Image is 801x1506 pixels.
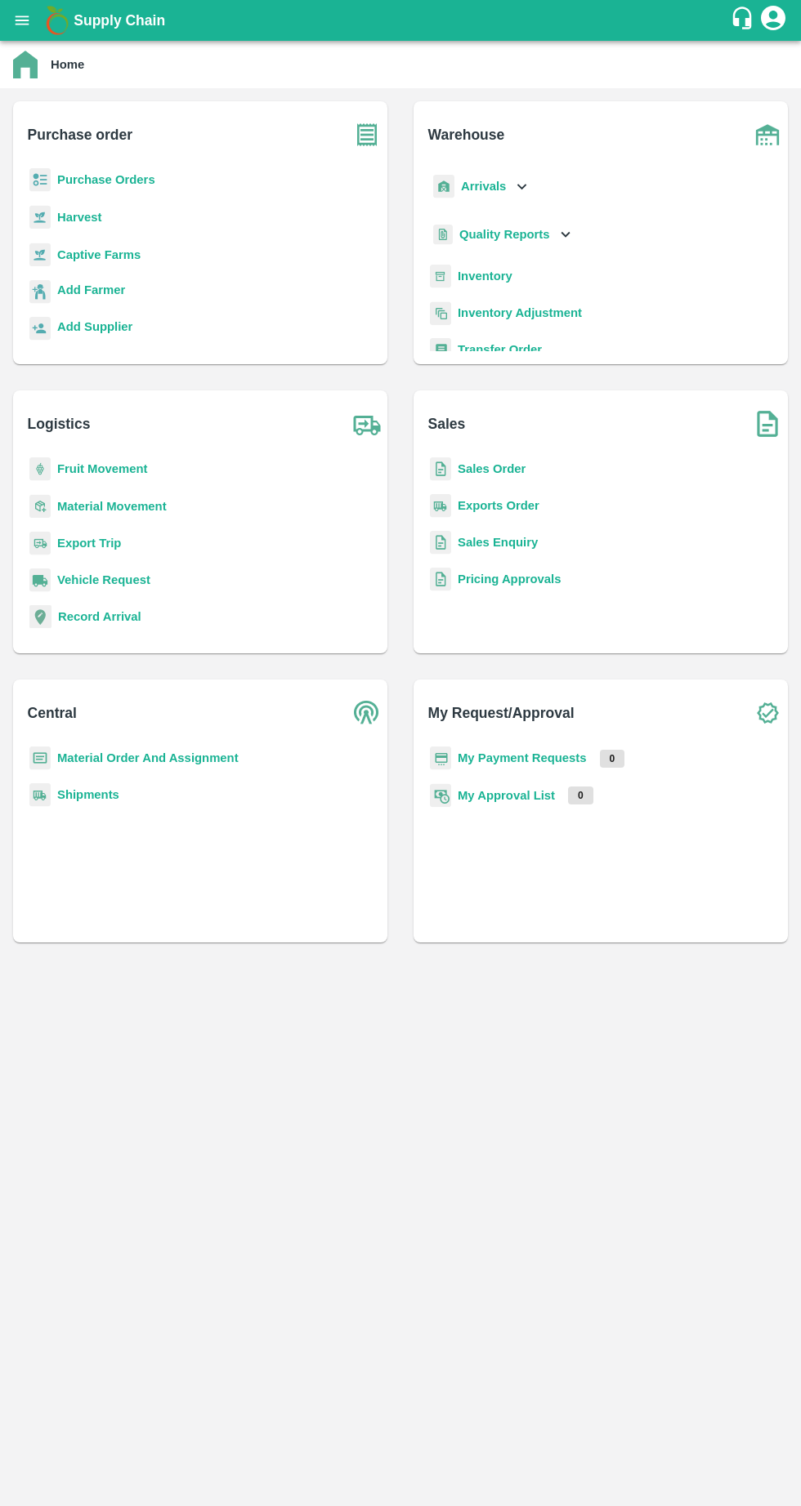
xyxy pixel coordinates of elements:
img: harvest [29,243,51,267]
img: harvest [29,205,51,229]
img: central [347,693,387,733]
img: reciept [29,168,51,192]
b: Home [51,58,84,71]
a: Pricing Approvals [458,573,561,586]
a: Harvest [57,211,101,224]
img: approval [430,783,451,808]
p: 0 [600,750,625,768]
div: Quality Reports [430,218,575,252]
img: purchase [347,114,387,155]
div: customer-support [730,6,758,35]
img: soSales [747,403,788,444]
b: Supply Chain [74,12,165,29]
b: Arrivals [461,180,506,193]
img: check [747,693,788,733]
b: Purchase order [28,123,132,146]
img: shipments [430,494,451,518]
img: home [13,51,38,78]
a: My Payment Requests [458,751,587,764]
img: warehouse [747,114,788,155]
a: Inventory Adjustment [458,306,582,319]
a: Captive Farms [57,248,141,261]
img: payment [430,746,451,770]
img: supplier [29,317,51,341]
a: Fruit Movement [57,462,148,475]
a: Supply Chain [74,9,730,32]
b: Warehouse [428,123,505,146]
img: qualityReport [433,225,453,245]
a: Sales Order [458,462,526,475]
a: Record Arrival [58,610,141,623]
img: shipments [29,783,51,807]
img: farmer [29,280,51,304]
a: Sales Enquiry [458,536,538,549]
p: 0 [568,786,593,804]
a: My Approval List [458,789,555,802]
b: My Request/Approval [428,702,575,724]
div: Arrivals [430,168,531,205]
img: sales [430,531,451,555]
b: Quality Reports [459,228,550,241]
b: Add Supplier [57,320,132,333]
a: Vehicle Request [57,573,150,586]
img: inventory [430,301,451,325]
img: vehicle [29,568,51,592]
img: sales [430,457,451,481]
img: material [29,494,51,519]
img: delivery [29,532,51,555]
a: Purchase Orders [57,173,155,186]
img: whInventory [430,265,451,288]
img: centralMaterial [29,746,51,770]
button: open drawer [3,2,41,39]
a: Add Farmer [57,281,125,303]
a: Inventory [458,270,512,283]
img: truck [347,403,387,444]
a: Shipments [57,788,119,801]
img: fruit [29,457,51,481]
a: Material Order And Assignment [57,751,239,764]
a: Transfer Order [458,343,542,356]
img: whArrival [433,175,454,198]
img: logo [41,4,74,37]
b: Central [28,702,77,724]
img: recordArrival [29,605,51,628]
b: Add Farmer [57,283,125,296]
div: account of current user [758,3,788,38]
a: Add Supplier [57,318,132,340]
b: Logistics [28,412,91,435]
a: Material Movement [57,500,167,513]
a: Export Trip [57,537,121,550]
b: Sales [428,412,466,435]
img: whTransfer [430,338,451,362]
img: sales [430,568,451,591]
a: Exports Order [458,499,539,512]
